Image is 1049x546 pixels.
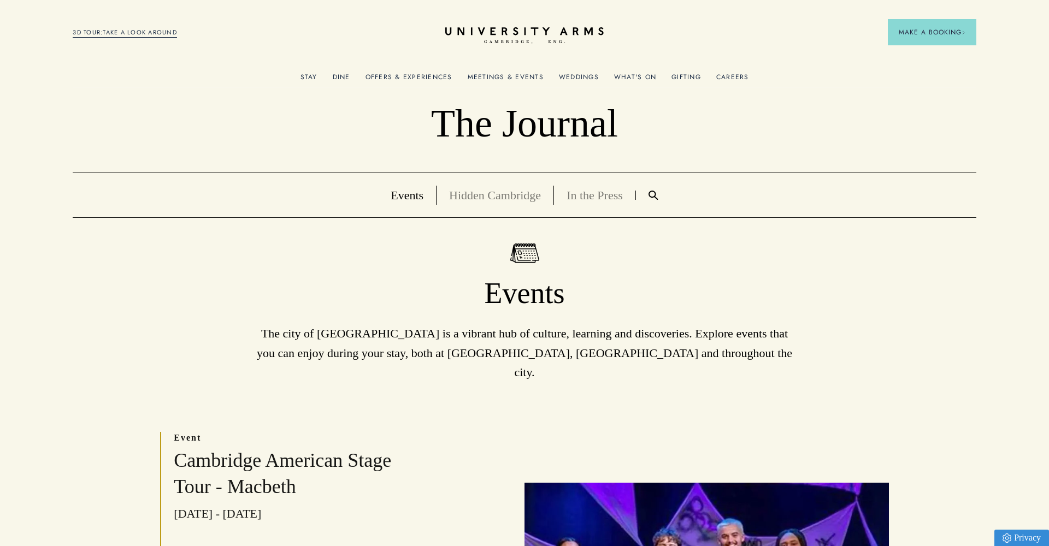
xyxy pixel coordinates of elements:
[73,276,976,312] h1: Events
[174,448,424,500] h3: Cambridge American Stage Tour - Macbeth
[614,73,656,87] a: What's On
[888,19,976,45] button: Make a BookingArrow icon
[636,191,671,200] a: Search
[174,504,424,523] p: [DATE] - [DATE]
[468,73,544,87] a: Meetings & Events
[671,73,701,87] a: Gifting
[73,100,976,147] p: The Journal
[649,191,658,200] img: Search
[366,73,452,87] a: Offers & Experiences
[510,243,539,263] img: Events
[994,530,1049,546] a: Privacy
[445,27,604,44] a: Home
[559,73,599,87] a: Weddings
[1003,533,1011,543] img: Privacy
[899,27,965,37] span: Make a Booking
[161,432,424,523] a: event Cambridge American Stage Tour - Macbeth [DATE] - [DATE]
[449,188,541,202] a: Hidden Cambridge
[333,73,350,87] a: Dine
[300,73,317,87] a: Stay
[716,73,749,87] a: Careers
[391,188,423,202] a: Events
[174,432,424,444] p: event
[567,188,623,202] a: In the Press
[251,324,798,382] p: The city of [GEOGRAPHIC_DATA] is a vibrant hub of culture, learning and discoveries. Explore even...
[73,28,177,38] a: 3D TOUR:TAKE A LOOK AROUND
[962,31,965,34] img: Arrow icon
